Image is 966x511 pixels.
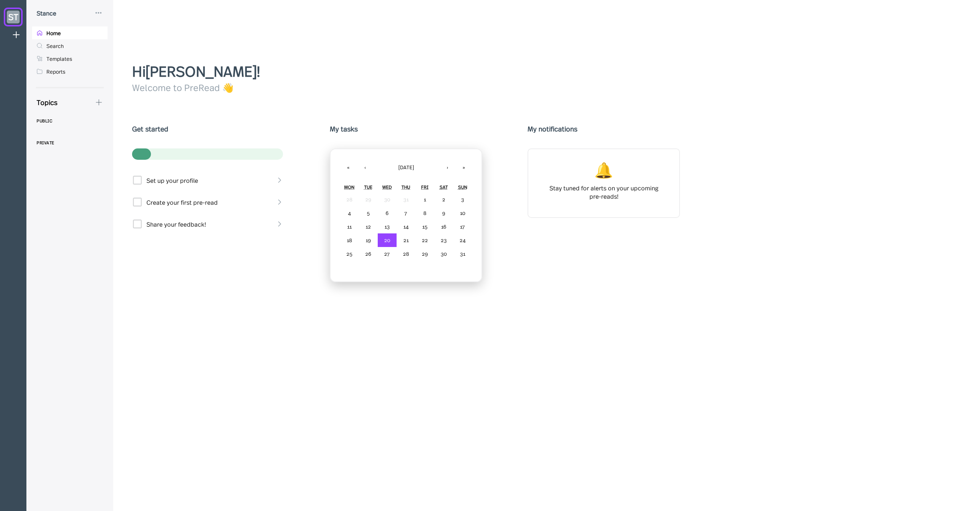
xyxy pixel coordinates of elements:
button: August 16, 2025 [434,220,453,233]
div: Hi [PERSON_NAME] ! [132,60,953,81]
abbr: Thursday [401,184,410,190]
div: Stance [37,9,56,17]
abbr: August 18, 2025 [347,236,352,244]
abbr: August 2, 2025 [442,196,445,203]
abbr: August 25, 2025 [346,250,352,257]
abbr: August 21, 2025 [403,236,409,244]
button: [DATE] [373,159,439,175]
abbr: August 28, 2025 [403,250,409,257]
abbr: July 31, 2025 [403,196,409,203]
button: ‹ [357,159,373,175]
abbr: July 30, 2025 [384,196,390,203]
abbr: August 15, 2025 [422,223,428,230]
button: August 17, 2025 [453,220,472,233]
abbr: August 27, 2025 [384,250,390,257]
button: August 24, 2025 [453,233,472,247]
button: July 30, 2025 [378,193,397,206]
button: August 4, 2025 [340,206,359,220]
div: Welcome to PreRead 👋 [132,81,953,94]
button: August 28, 2025 [397,247,415,261]
div: Share your feedback! [146,220,206,228]
button: August 22, 2025 [415,233,434,247]
abbr: August 31, 2025 [460,250,465,257]
div: Topics [32,97,57,107]
button: August 18, 2025 [340,233,359,247]
abbr: Wednesday [382,184,392,190]
button: › [439,159,455,175]
button: August 7, 2025 [397,206,415,220]
abbr: Tuesday [364,184,372,190]
a: ST [4,8,23,26]
div: 🔔 [594,159,613,180]
abbr: August 19, 2025 [366,236,371,244]
button: August 12, 2025 [359,220,378,233]
button: July 29, 2025 [359,193,378,206]
button: August 29, 2025 [415,247,434,261]
button: August 31, 2025 [453,247,472,261]
button: August 13, 2025 [378,220,397,233]
div: Stay tuned for alerts on your upcoming pre-reads! [547,184,660,200]
abbr: Sunday [458,184,467,190]
abbr: August 22, 2025 [422,236,428,244]
button: July 28, 2025 [340,193,359,206]
div: Search [46,42,64,49]
abbr: August 13, 2025 [385,223,390,230]
abbr: August 20, 2025 [384,236,390,244]
div: Templates [46,55,72,62]
button: August 25, 2025 [340,247,359,261]
abbr: Monday [344,184,354,190]
abbr: August 5, 2025 [367,209,370,216]
button: August 9, 2025 [434,206,453,220]
abbr: August 26, 2025 [365,250,371,257]
abbr: August 12, 2025 [366,223,371,230]
abbr: August 6, 2025 [386,209,389,216]
abbr: August 17, 2025 [460,223,465,230]
div: PUBLIC [37,114,52,127]
abbr: August 9, 2025 [442,209,445,216]
button: August 10, 2025 [453,206,472,220]
button: August 20, 2025 [378,233,397,247]
abbr: August 16, 2025 [441,223,446,230]
div: My tasks [330,124,482,133]
div: Reports [46,68,65,75]
button: August 30, 2025 [434,247,453,261]
button: August 5, 2025 [359,206,378,220]
button: August 23, 2025 [434,233,453,247]
abbr: August 1, 2025 [424,196,426,203]
button: August 21, 2025 [397,233,415,247]
button: August 26, 2025 [359,247,378,261]
button: August 3, 2025 [453,193,472,206]
button: August 19, 2025 [359,233,378,247]
button: August 8, 2025 [415,206,434,220]
div: Set up your profile [146,176,198,184]
abbr: August 30, 2025 [441,250,447,257]
div: ST [7,11,20,23]
abbr: July 29, 2025 [365,196,371,203]
abbr: Saturday [440,184,448,190]
button: August 6, 2025 [378,206,397,220]
div: My notifications [528,124,680,133]
button: August 15, 2025 [415,220,434,233]
abbr: August 23, 2025 [441,236,447,244]
div: PRIVATE [37,136,54,149]
abbr: Friday [421,184,428,190]
abbr: August 11, 2025 [347,223,352,230]
abbr: August 4, 2025 [348,209,351,216]
button: August 27, 2025 [378,247,397,261]
abbr: July 28, 2025 [346,196,352,203]
div: Create your first pre-read [146,198,218,206]
div: Get started [132,124,285,133]
button: August 2, 2025 [434,193,453,206]
button: August 1, 2025 [415,193,434,206]
button: » [455,159,472,175]
div: Home [46,29,61,36]
button: August 14, 2025 [397,220,415,233]
abbr: August 29, 2025 [422,250,428,257]
abbr: August 10, 2025 [460,209,465,216]
abbr: August 3, 2025 [461,196,464,203]
abbr: August 14, 2025 [403,223,409,230]
button: « [340,159,357,175]
span: [DATE] [398,164,414,171]
abbr: August 24, 2025 [460,236,466,244]
abbr: August 7, 2025 [405,209,407,216]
